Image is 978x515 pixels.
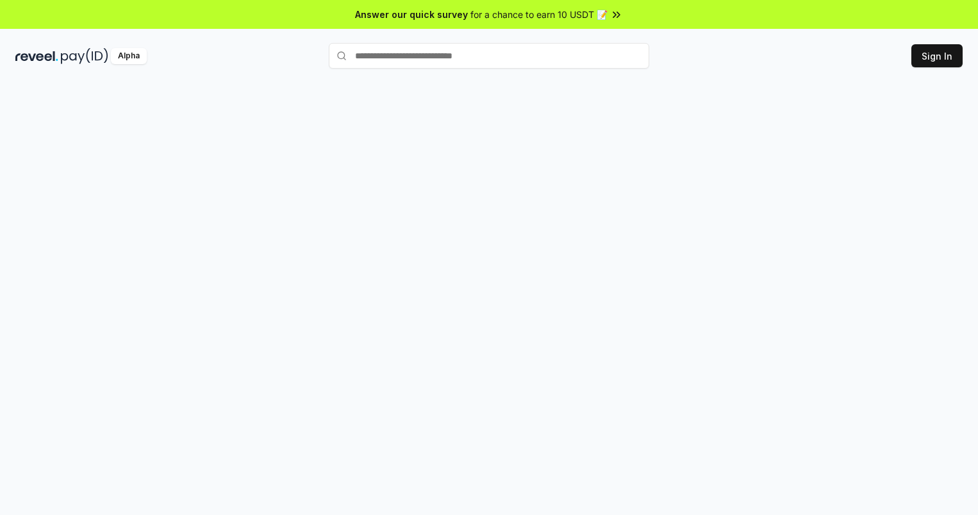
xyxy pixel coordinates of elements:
span: Answer our quick survey [355,8,468,21]
div: Alpha [111,48,147,64]
img: reveel_dark [15,48,58,64]
span: for a chance to earn 10 USDT 📝 [470,8,608,21]
img: pay_id [61,48,108,64]
button: Sign In [911,44,963,67]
